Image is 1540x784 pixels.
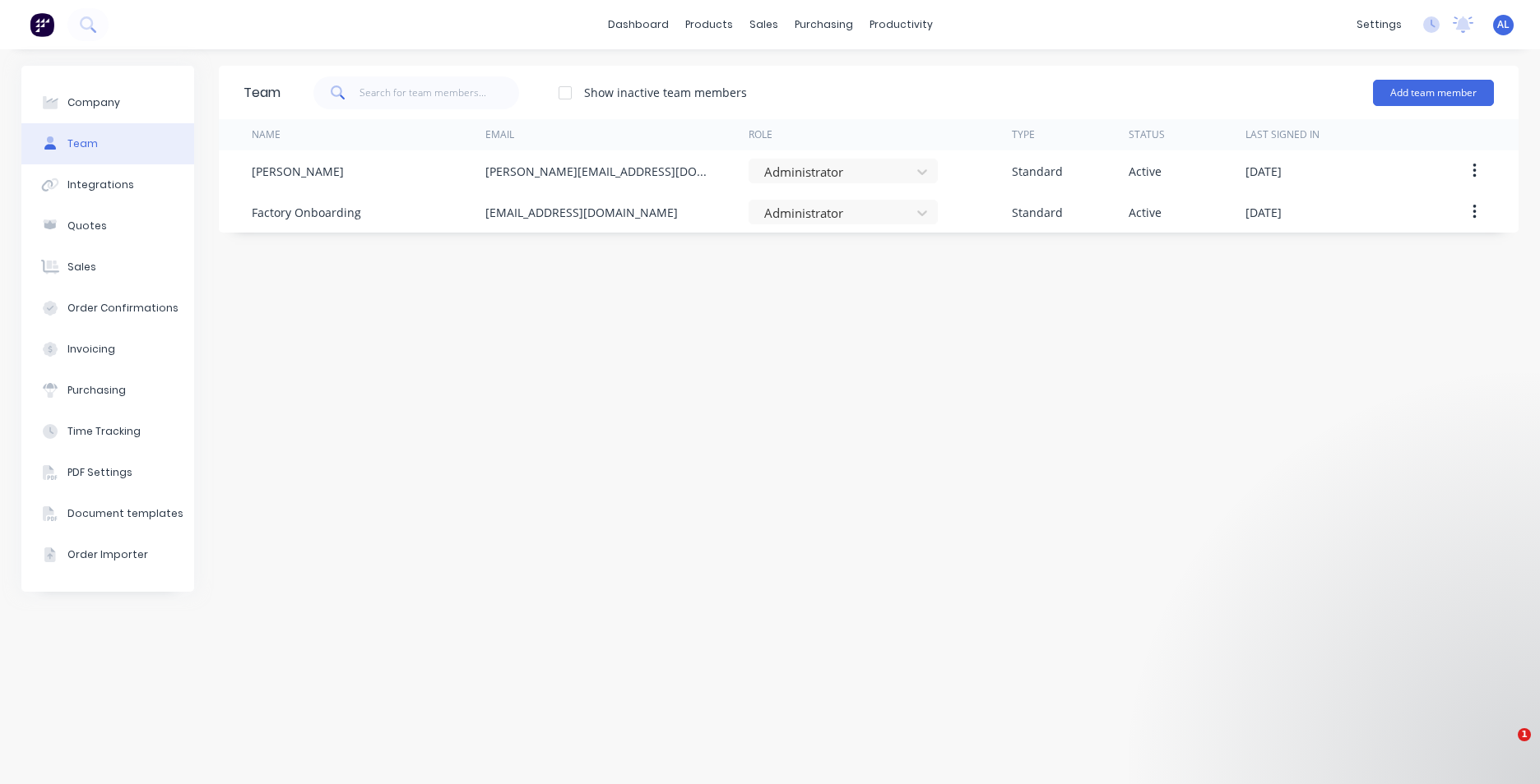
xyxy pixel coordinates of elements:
button: Add team member [1373,80,1494,106]
div: [PERSON_NAME] [252,163,344,180]
div: [DATE] [1245,163,1282,180]
button: Company [21,82,194,123]
div: sales [741,12,786,37]
button: Purchasing [21,370,194,411]
div: settings [1348,12,1410,37]
div: Factory Onboarding [252,204,361,221]
div: Last signed in [1245,127,1320,142]
span: 1 [1518,728,1531,741]
div: purchasing [786,12,861,37]
span: AL [1497,17,1510,32]
div: [EMAIL_ADDRESS][DOMAIN_NAME] [485,204,678,221]
div: Sales [67,260,96,274]
button: Invoicing [21,329,194,370]
div: Standard [1012,204,1063,221]
div: products [677,12,741,37]
button: Time Tracking [21,411,194,452]
div: Active [1129,204,1162,221]
div: Integrations [67,178,134,192]
a: dashboard [600,12,677,37]
div: Order Importer [67,547,148,562]
button: Sales [21,247,194,288]
input: Search for team members... [359,76,520,109]
div: Email [485,127,514,142]
button: Integrations [21,164,194,205]
div: productivity [861,12,941,37]
div: Standard [1012,163,1063,180]
div: Time Tracking [67,424,141,439]
div: Show inactive team members [584,84,747,101]
button: Document templates [21,493,194,534]
div: Purchasing [67,383,126,398]
div: Document templates [67,506,183,521]
div: Team [244,83,281,103]
div: [DATE] [1245,204,1282,221]
div: [PERSON_NAME][EMAIL_ADDRESS][DOMAIN_NAME] [485,163,716,180]
div: Invoicing [67,342,115,357]
div: Quotes [67,219,107,233]
button: Quotes [21,205,194,247]
div: Type [1012,127,1035,142]
img: Factory [30,12,54,37]
button: Order Importer [21,534,194,575]
div: Order Confirmations [67,301,179,316]
div: Status [1129,127,1165,142]
button: Order Confirmations [21,288,194,329]
button: PDF Settings [21,452,194,493]
div: Name [252,127,281,142]
div: Team [67,136,98,151]
div: PDF Settings [67,465,132,480]
button: Team [21,123,194,164]
iframe: Intercom live chat [1484,728,1524,768]
div: Role [749,127,772,142]
div: Active [1129,163,1162,180]
div: Company [67,95,120,110]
